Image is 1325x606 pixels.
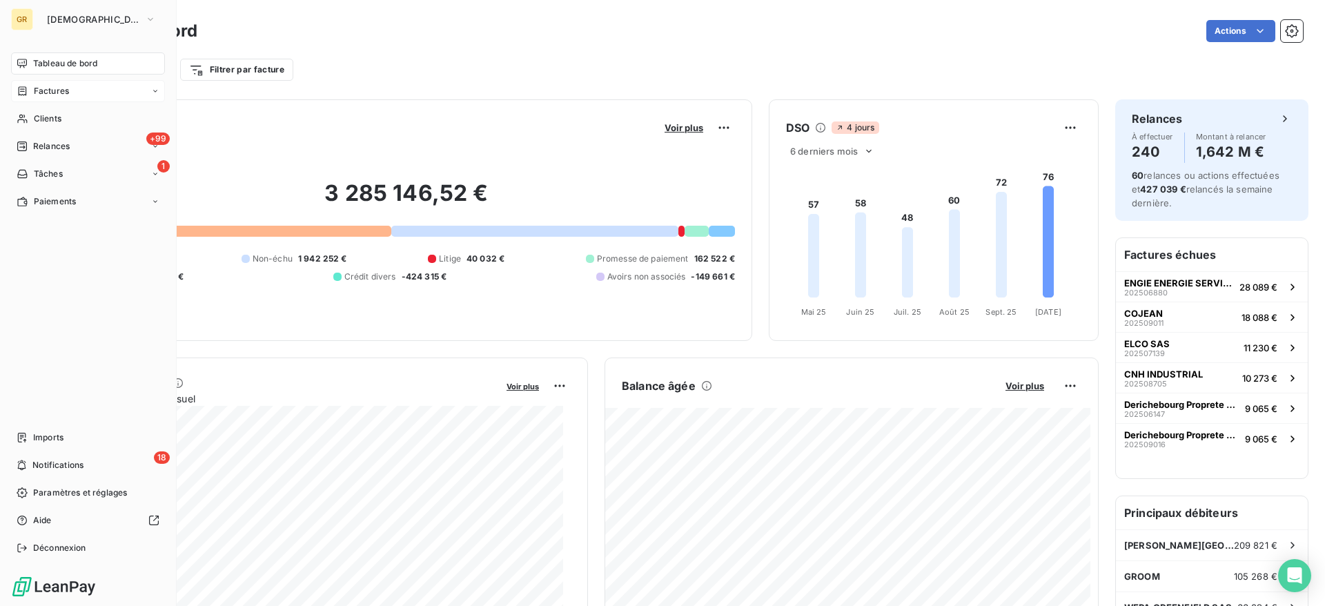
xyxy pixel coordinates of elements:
[180,59,293,81] button: Filtrer par facture
[402,271,447,283] span: -424 315 €
[786,119,809,136] h6: DSO
[694,253,735,265] span: 162 522 €
[439,253,461,265] span: Litige
[11,8,33,30] div: GR
[597,253,689,265] span: Promesse de paiement
[1124,308,1163,319] span: COJEAN
[154,451,170,464] span: 18
[47,14,139,25] span: [DEMOGRAPHIC_DATA]
[1116,496,1308,529] h6: Principaux débiteurs
[157,160,170,173] span: 1
[1124,540,1234,551] span: [PERSON_NAME][GEOGRAPHIC_DATA]
[801,307,827,317] tspan: Mai 25
[607,271,686,283] span: Avoirs non associés
[790,146,858,157] span: 6 derniers mois
[1116,302,1308,332] button: COJEAN20250901118 088 €
[33,487,127,499] span: Paramètres et réglages
[1278,559,1311,592] div: Open Intercom Messenger
[33,514,52,527] span: Aide
[1124,571,1160,582] span: GROOM
[1244,342,1277,353] span: 11 230 €
[1124,319,1164,327] span: 202509011
[691,271,735,283] span: -149 661 €
[1239,282,1277,293] span: 28 089 €
[507,382,539,391] span: Voir plus
[1124,349,1165,358] span: 202507139
[622,378,696,394] h6: Balance âgée
[33,542,86,554] span: Déconnexion
[34,85,69,97] span: Factures
[467,253,504,265] span: 40 032 €
[1196,141,1266,163] h4: 1,642 M €
[1124,399,1239,410] span: Derichebourg Proprete et services associes
[1001,380,1048,392] button: Voir plus
[1196,133,1266,141] span: Montant à relancer
[32,459,84,471] span: Notifications
[894,307,921,317] tspan: Juil. 25
[1116,393,1308,423] button: Derichebourg Proprete et services associes2025061479 065 €
[1132,170,1144,181] span: 60
[660,121,707,134] button: Voir plus
[1124,338,1170,349] span: ELCO SAS
[33,140,70,153] span: Relances
[146,133,170,145] span: +99
[1124,440,1166,449] span: 202509016
[832,121,879,134] span: 4 jours
[1116,423,1308,453] button: Derichebourg Proprete et services associes2025090169 065 €
[1035,307,1061,317] tspan: [DATE]
[298,253,347,265] span: 1 942 252 €
[34,168,63,180] span: Tâches
[1242,373,1277,384] span: 10 273 €
[665,122,703,133] span: Voir plus
[1140,184,1186,195] span: 427 039 €
[1116,362,1308,393] button: CNH INDUSTRIAL20250870510 273 €
[1124,410,1165,418] span: 202506147
[1241,312,1277,323] span: 18 088 €
[985,307,1017,317] tspan: Sept. 25
[33,57,97,70] span: Tableau de bord
[33,431,63,444] span: Imports
[1132,110,1182,127] h6: Relances
[1124,429,1239,440] span: Derichebourg Proprete et services associes
[1132,133,1173,141] span: À effectuer
[1124,289,1168,297] span: 202506880
[344,271,396,283] span: Crédit divers
[1245,433,1277,444] span: 9 065 €
[78,179,735,221] h2: 3 285 146,52 €
[1124,380,1167,388] span: 202508705
[78,391,497,406] span: Chiffre d'affaires mensuel
[502,380,543,392] button: Voir plus
[253,253,293,265] span: Non-échu
[1234,540,1277,551] span: 209 821 €
[1234,571,1277,582] span: 105 268 €
[11,576,97,598] img: Logo LeanPay
[1206,20,1275,42] button: Actions
[34,113,61,125] span: Clients
[1124,277,1234,289] span: ENGIE ENERGIE SERVICES
[1245,403,1277,414] span: 9 065 €
[1116,332,1308,362] button: ELCO SAS20250713911 230 €
[1116,238,1308,271] h6: Factures échues
[1132,141,1173,163] h4: 240
[846,307,874,317] tspan: Juin 25
[34,195,76,208] span: Paiements
[1124,369,1203,380] span: CNH INDUSTRIAL
[1132,170,1279,208] span: relances ou actions effectuées et relancés la semaine dernière.
[1005,380,1044,391] span: Voir plus
[939,307,970,317] tspan: Août 25
[1116,271,1308,302] button: ENGIE ENERGIE SERVICES20250688028 089 €
[11,509,165,531] a: Aide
